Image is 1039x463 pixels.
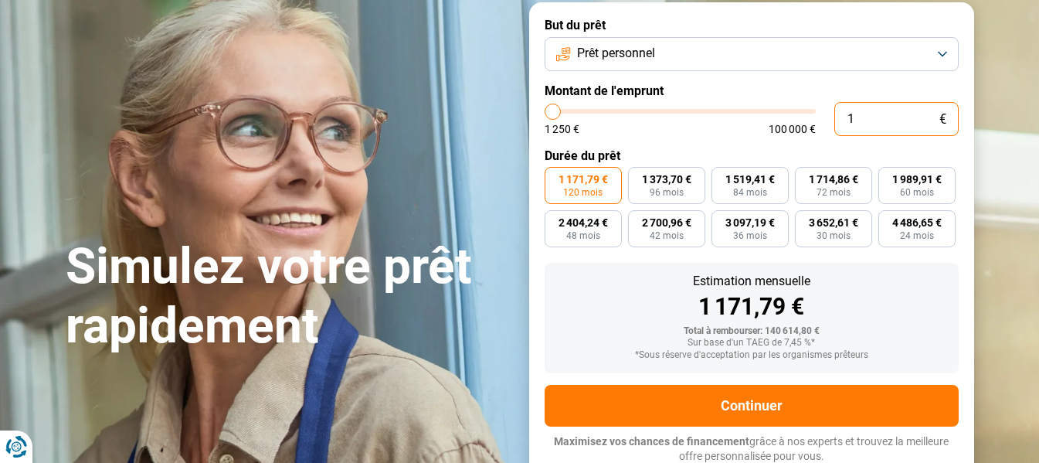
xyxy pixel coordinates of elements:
span: 42 mois [650,231,684,240]
div: 1 171,79 € [557,295,946,318]
div: Total à rembourser: 140 614,80 € [557,326,946,337]
span: 3 097,19 € [725,217,775,228]
h1: Simulez votre prêt rapidement [66,237,511,356]
div: Estimation mensuelle [557,275,946,288]
span: 2 700,96 € [642,217,691,228]
span: 1 989,91 € [892,174,942,185]
label: But du prêt [545,18,959,32]
span: 1 373,70 € [642,174,691,185]
span: 60 mois [900,188,934,197]
span: 48 mois [566,231,600,240]
span: 120 mois [563,188,603,197]
span: 24 mois [900,231,934,240]
span: 96 mois [650,188,684,197]
span: 1 250 € [545,124,579,134]
span: 72 mois [817,188,851,197]
span: 36 mois [733,231,767,240]
span: € [939,113,946,126]
span: 30 mois [817,231,851,240]
button: Continuer [545,385,959,427]
div: *Sous réserve d'acceptation par les organismes prêteurs [557,350,946,361]
span: 3 652,61 € [809,217,858,228]
span: 84 mois [733,188,767,197]
span: 2 404,24 € [559,217,608,228]
span: Maximisez vos chances de financement [554,435,749,448]
span: 4 486,65 € [892,217,942,228]
span: 100 000 € [769,124,816,134]
span: Prêt personnel [577,45,655,62]
div: Sur base d'un TAEG de 7,45 %* [557,338,946,349]
label: Montant de l'emprunt [545,83,959,98]
span: 1 171,79 € [559,174,608,185]
label: Durée du prêt [545,148,959,163]
span: 1 519,41 € [725,174,775,185]
button: Prêt personnel [545,37,959,71]
span: 1 714,86 € [809,174,858,185]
